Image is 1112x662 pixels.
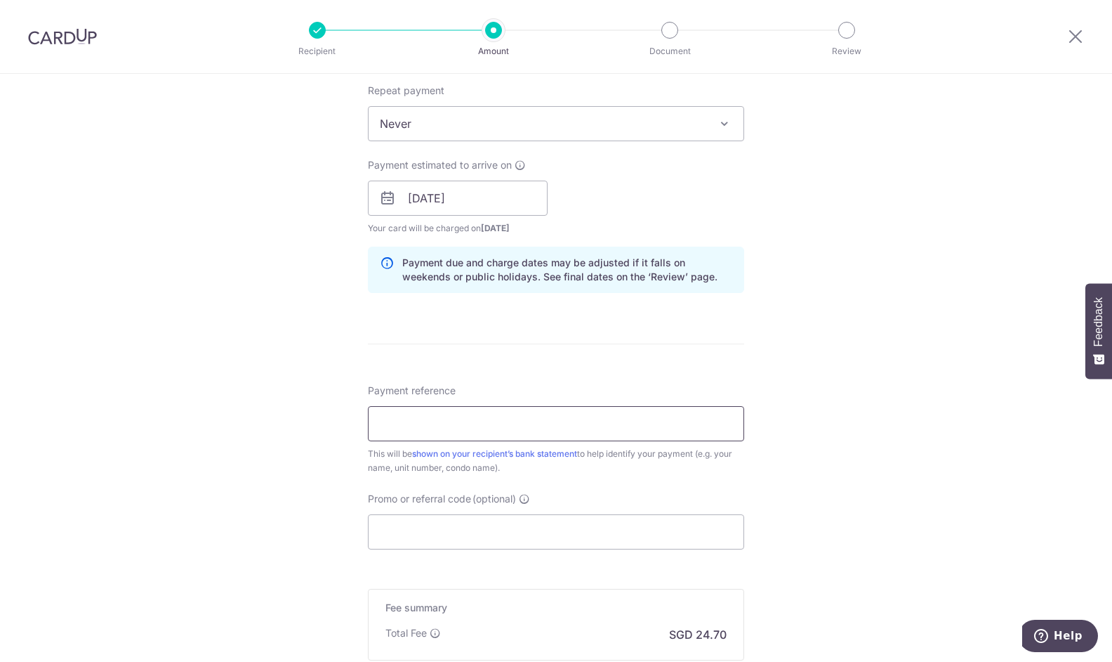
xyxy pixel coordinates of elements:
span: Never [369,107,743,141]
p: Amount [442,44,545,58]
span: (optional) [472,492,516,506]
p: SGD 24.70 [669,626,727,643]
h5: Fee summary [385,601,727,615]
span: Payment estimated to arrive on [368,158,512,172]
span: [DATE] [481,223,510,233]
input: DD / MM / YYYY [368,181,548,216]
a: shown on your recipient’s bank statement [412,448,577,459]
p: Total Fee [385,626,427,640]
p: Payment due and charge dates may be adjusted if it falls on weekends or public holidays. See fina... [402,256,732,284]
img: CardUp [28,28,97,45]
div: This will be to help identify your payment (e.g. your name, unit number, condo name). [368,447,744,475]
label: Repeat payment [368,84,444,98]
span: Never [368,106,744,141]
p: Recipient [265,44,369,58]
p: Review [795,44,899,58]
span: Your card will be charged on [368,221,548,235]
iframe: Opens a widget where you can find more information [1022,620,1098,655]
span: Feedback [1092,297,1105,346]
span: Payment reference [368,384,456,398]
span: Promo or referral code [368,492,471,506]
button: Feedback - Show survey [1085,283,1112,379]
p: Document [618,44,722,58]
